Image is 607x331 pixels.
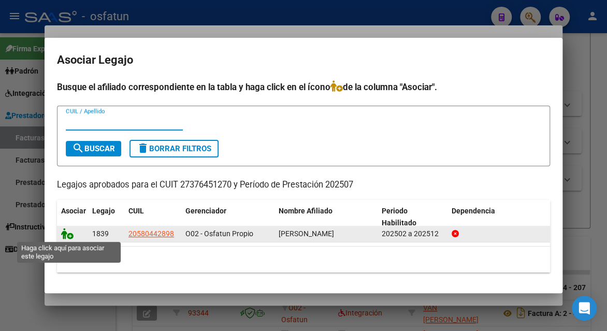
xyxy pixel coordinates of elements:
datatable-header-cell: Dependencia [447,200,551,234]
datatable-header-cell: Nombre Afiliado [274,200,378,234]
datatable-header-cell: Asociar [57,200,88,234]
span: Legajo [92,207,115,215]
h4: Busque el afiliado correspondiente en la tabla y haga click en el ícono de la columna "Asociar". [57,80,550,94]
span: CUIL [128,207,144,215]
datatable-header-cell: CUIL [124,200,181,234]
mat-icon: delete [137,142,149,154]
span: Buscar [72,144,115,153]
div: 202502 a 202512 [382,228,443,240]
span: 20580442898 [128,229,174,238]
datatable-header-cell: Legajo [88,200,124,234]
p: Legajos aprobados para el CUIT 27376451270 y Período de Prestación 202507 [57,179,550,192]
span: Gerenciador [185,207,226,215]
span: Asociar [61,207,86,215]
datatable-header-cell: Periodo Habilitado [378,200,447,234]
button: Borrar Filtros [129,140,219,157]
span: Periodo Habilitado [382,207,416,227]
span: Nombre Afiliado [279,207,333,215]
span: PEREZ BERNABE SIMON [279,229,334,238]
mat-icon: search [72,142,84,154]
div: 1 registros [57,247,550,272]
h2: Asociar Legajo [57,50,550,70]
button: Buscar [66,141,121,156]
div: Open Intercom Messenger [572,296,597,321]
span: Borrar Filtros [137,144,211,153]
datatable-header-cell: Gerenciador [181,200,274,234]
span: 1839 [92,229,109,238]
span: O02 - Osfatun Propio [185,229,253,238]
span: Dependencia [452,207,495,215]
